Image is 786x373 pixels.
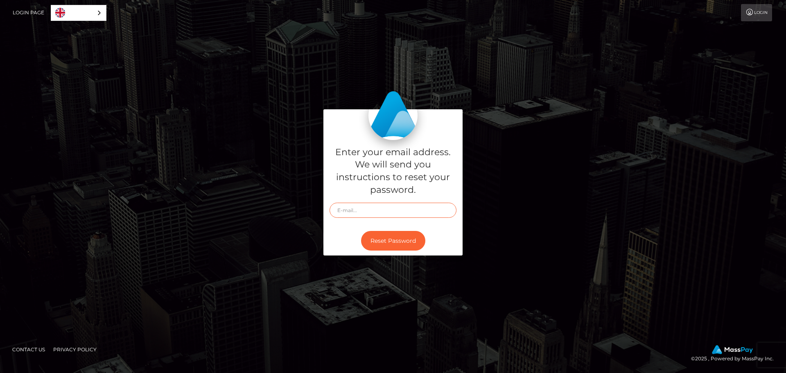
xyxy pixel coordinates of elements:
img: MassPay [712,345,753,354]
a: Login [741,4,772,21]
div: Language [51,5,106,21]
img: MassPay Login [368,91,418,140]
a: English [51,5,106,20]
button: Reset Password [361,231,425,251]
input: E-mail... [330,203,456,218]
div: © 2025 , Powered by MassPay Inc. [691,345,780,363]
a: Contact Us [9,343,48,356]
a: Privacy Policy [50,343,100,356]
aside: Language selected: English [51,5,106,21]
h5: Enter your email address. We will send you instructions to reset your password. [330,146,456,197]
a: Login Page [13,4,44,21]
